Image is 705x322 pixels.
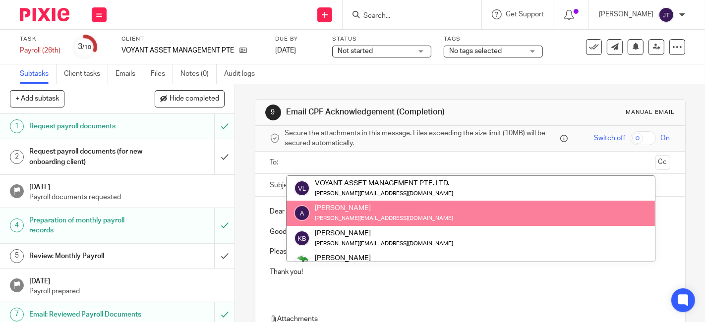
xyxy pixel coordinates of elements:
[83,45,92,50] small: /10
[78,41,92,53] div: 3
[315,191,453,196] small: [PERSON_NAME][EMAIL_ADDRESS][DOMAIN_NAME]
[286,107,491,117] h1: Email CPF Acknowledgement (Completion)
[29,249,146,264] h1: Review: Monthly Payroll
[64,64,108,84] a: Client tasks
[315,253,409,263] div: [PERSON_NAME]
[180,64,217,84] a: Notes (0)
[599,9,653,19] p: [PERSON_NAME]
[270,158,281,167] label: To:
[270,227,670,237] p: Good day to you!
[658,7,674,23] img: svg%3E
[270,207,670,216] p: Dear [PERSON_NAME],
[661,133,670,143] span: On
[155,90,225,107] button: Hide completed
[10,119,24,133] div: 1
[121,46,235,55] p: VOYANT ASSET MANAGEMENT PTE. LTD.
[29,144,146,169] h1: Request payroll documents (for new onboarding client)
[315,228,453,238] div: [PERSON_NAME]
[10,218,24,232] div: 4
[29,180,225,192] h1: [DATE]
[332,35,431,43] label: Status
[315,203,453,213] div: [PERSON_NAME]
[121,35,263,43] label: Client
[29,274,225,286] h1: [DATE]
[655,155,670,170] button: Cc
[224,64,262,84] a: Audit logs
[315,215,453,221] small: [PERSON_NAME][EMAIL_ADDRESS][DOMAIN_NAME]
[506,11,544,18] span: Get Support
[20,8,69,21] img: Pixie
[270,247,670,257] p: Please find in the attached CPF acknowledgement for [DATE]. The direct debit date is set on [DATE].
[270,267,670,277] p: Thank you!
[275,47,296,54] span: [DATE]
[294,255,310,271] img: Cherubi-Pokemon-PNG-Isolated-HD.png
[362,12,452,21] input: Search
[594,133,626,143] span: Switch off
[20,35,60,43] label: Task
[315,241,453,246] small: [PERSON_NAME][EMAIL_ADDRESS][DOMAIN_NAME]
[10,90,64,107] button: + Add subtask
[294,180,310,196] img: svg%3E
[315,178,453,188] div: VOYANT ASSET MANAGEMENT PTE. LTD.
[294,230,310,246] img: svg%3E
[285,128,558,149] span: Secure the attachments in this message. Files exceeding the size limit (10MB) will be secured aut...
[29,213,146,238] h1: Preparation of monthly payroll records
[20,64,57,84] a: Subtasks
[10,249,24,263] div: 5
[29,307,146,322] h1: Email: Reviewed Payroll Documents
[275,35,320,43] label: Due by
[10,150,24,164] div: 2
[29,286,225,296] p: Payroll prepared
[116,64,143,84] a: Emails
[449,48,502,54] span: No tags selected
[265,105,281,120] div: 9
[29,192,225,202] p: Payroll documents requested
[270,180,296,190] label: Subject:
[151,64,173,84] a: Files
[444,35,543,43] label: Tags
[338,48,373,54] span: Not started
[294,205,310,221] img: svg%3E
[20,46,60,55] div: Payroll (26th)
[170,95,219,103] span: Hide completed
[10,308,24,322] div: 7
[626,108,675,116] div: Manual email
[29,119,146,134] h1: Request payroll documents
